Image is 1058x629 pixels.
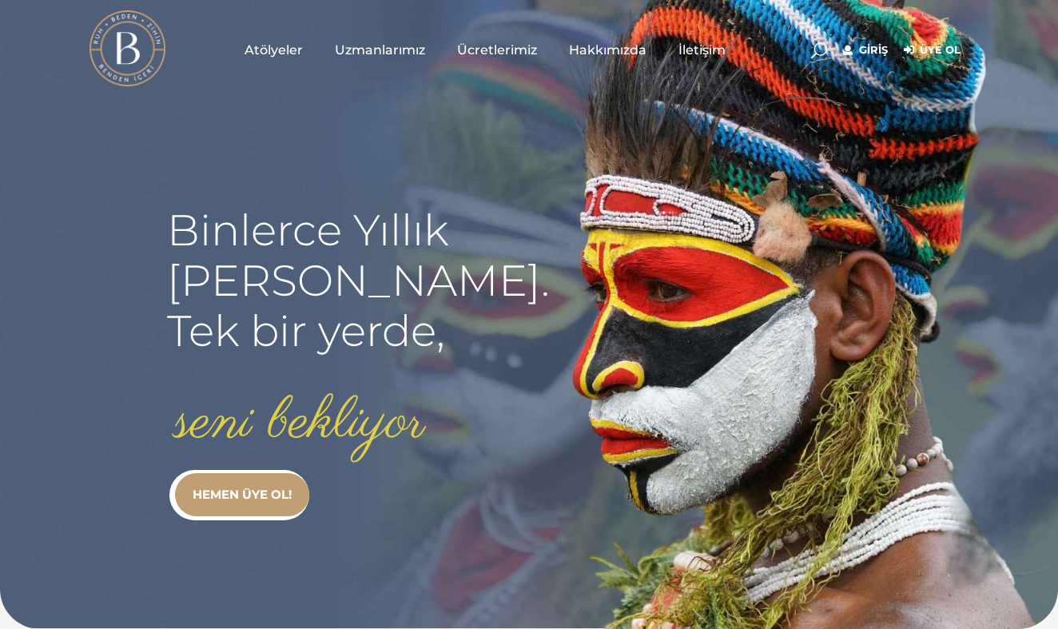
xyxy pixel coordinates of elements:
a: Atölyeler [229,10,319,90]
a: Uzmanlarımız [319,10,441,90]
a: İletişim [662,10,742,90]
a: Ücretlerimiz [441,10,553,90]
a: Giriş [843,41,888,60]
span: Uzmanlarımız [335,41,425,59]
rs-layer: Binlerce Yıllık [PERSON_NAME]. Tek bir yerde, [167,205,550,356]
span: Atölyeler [245,41,303,59]
span: Hakkımızda [569,41,646,59]
rs-layer: seni bekliyor [175,391,425,455]
a: Üye Ol [904,41,961,60]
img: light logo [89,10,165,86]
span: İletişim [678,41,726,59]
a: Hakkımızda [553,10,662,90]
span: Ücretlerimiz [457,41,537,59]
a: HEMEN ÜYE OL! [175,473,309,516]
